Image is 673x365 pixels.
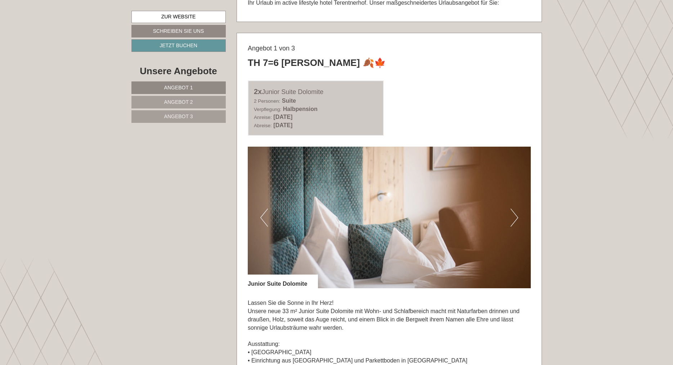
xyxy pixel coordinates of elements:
[254,123,272,128] small: Abreise:
[254,88,262,95] b: 2x
[511,209,518,227] button: Next
[282,98,296,104] b: Suite
[248,45,295,52] span: Angebot 1 von 3
[248,56,386,70] div: TH 7=6 [PERSON_NAME] 🍂🍁
[164,85,193,90] span: Angebot 1
[164,99,193,105] span: Angebot 2
[131,11,226,23] a: Zur Website
[273,122,292,128] b: [DATE]
[260,209,268,227] button: Previous
[131,64,226,78] div: Unsere Angebote
[164,113,193,119] span: Angebot 3
[248,147,531,288] img: image
[283,106,318,112] b: Halbpension
[254,115,272,120] small: Anreise:
[254,107,281,112] small: Verpflegung:
[254,86,378,97] div: Junior Suite Dolomite
[273,114,292,120] b: [DATE]
[254,98,280,104] small: 2 Personen:
[248,275,318,288] div: Junior Suite Dolomite
[131,25,226,37] a: Schreiben Sie uns
[131,39,226,52] a: Jetzt buchen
